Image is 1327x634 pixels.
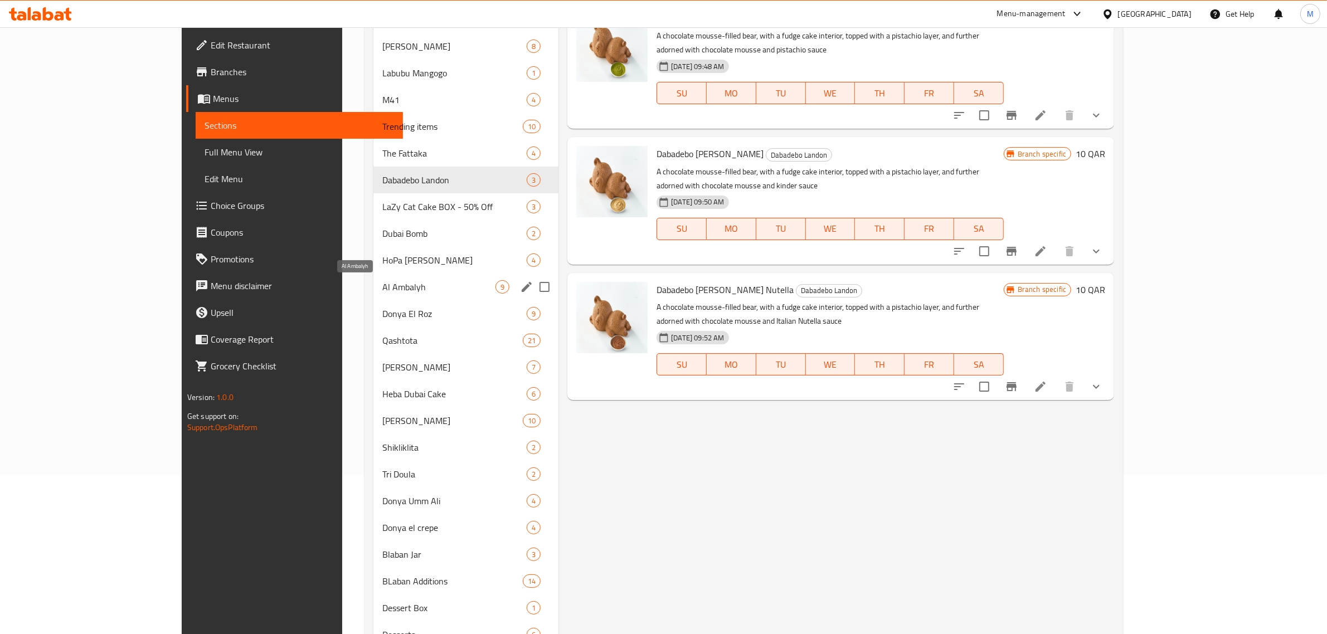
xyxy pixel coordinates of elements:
[527,41,540,52] span: 8
[527,442,540,453] span: 2
[373,33,558,60] div: [PERSON_NAME]8
[373,514,558,541] div: Donya el crepe4
[373,354,558,381] div: [PERSON_NAME]7
[523,576,540,587] span: 14
[1056,373,1083,400] button: delete
[382,521,527,534] div: Donya el crepe
[959,221,999,237] span: SA
[810,357,851,373] span: WE
[909,221,950,237] span: FR
[186,246,404,272] a: Promotions
[657,353,707,375] button: SU
[527,66,541,80] div: items
[1083,102,1110,129] button: show more
[186,299,404,326] a: Upsell
[527,227,541,240] div: items
[187,409,239,423] span: Get support on:
[796,284,862,298] div: Dabadebo Landon
[527,441,541,454] div: items
[1056,102,1083,129] button: delete
[657,145,764,162] span: Dabadebo [PERSON_NAME]
[382,441,527,454] span: Shikliklita
[186,32,404,58] a: Edit Restaurant
[382,66,527,80] span: Labubu Mangogo
[711,85,752,101] span: MO
[373,327,558,354] div: Qashtota21
[859,357,900,373] span: TH
[186,58,404,85] a: Branches
[756,82,806,104] button: TU
[527,200,541,213] div: items
[998,102,1025,129] button: Branch-specific-item
[1307,8,1314,20] span: M
[707,353,756,375] button: MO
[527,523,540,533] span: 4
[187,390,215,404] span: Version:
[1083,238,1110,265] button: show more
[954,218,1004,240] button: SA
[496,282,509,292] span: 9
[523,120,541,133] div: items
[382,120,523,133] span: Trending items
[523,414,541,427] div: items
[1118,8,1192,20] div: [GEOGRAPHIC_DATA]
[382,93,527,106] div: M41
[527,228,540,239] span: 2
[495,280,509,294] div: items
[523,121,540,132] span: 10
[373,381,558,407] div: Heba Dubai Cake6
[707,218,756,240] button: MO
[382,414,523,427] span: [PERSON_NAME]
[973,104,996,127] span: Select to update
[382,467,527,481] span: Tri Doula
[527,68,540,79] span: 1
[796,284,862,297] span: Dabadebo Landon
[657,82,707,104] button: SU
[382,280,495,294] span: Al Ambalyh
[707,82,756,104] button: MO
[211,279,395,292] span: Menu disclaimer
[523,416,540,426] span: 10
[186,192,404,219] a: Choice Groups
[186,353,404,379] a: Grocery Checklist
[527,360,541,374] div: items
[527,309,540,319] span: 9
[527,40,541,53] div: items
[523,574,541,588] div: items
[667,197,728,207] span: [DATE] 09:50 AM
[761,85,801,101] span: TU
[806,353,855,375] button: WE
[527,469,540,480] span: 2
[973,375,996,398] span: Select to update
[527,389,540,399] span: 6
[905,353,954,375] button: FR
[382,414,523,427] div: Donya Alsalankati
[662,221,702,237] span: SU
[373,140,558,167] div: The Fattaka4
[205,145,395,159] span: Full Menu View
[527,494,541,508] div: items
[382,147,527,160] span: The Fattaka
[382,253,527,267] div: HoPa Tito Mambo
[373,86,558,113] div: M414
[518,279,535,295] button: edit
[527,95,540,105] span: 4
[905,218,954,240] button: FR
[382,307,527,320] span: Donya El Roz
[527,147,541,160] div: items
[373,541,558,568] div: Blaban Jar3
[662,85,702,101] span: SU
[196,112,404,139] a: Sections
[954,353,1004,375] button: SA
[382,200,527,213] div: LaZy Cat Cake BOX - 50% Off
[657,300,1004,328] p: A chocolate mousse-filled bear, with a fudge cake interior, topped with a pistachio layer, and fu...
[186,85,404,112] a: Menus
[373,274,558,300] div: Al Ambalyh9edit
[998,373,1025,400] button: Branch-specific-item
[766,148,832,162] div: Dabadebo Landon
[1083,373,1110,400] button: show more
[382,360,527,374] div: Koushary Blaban
[205,119,395,132] span: Sections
